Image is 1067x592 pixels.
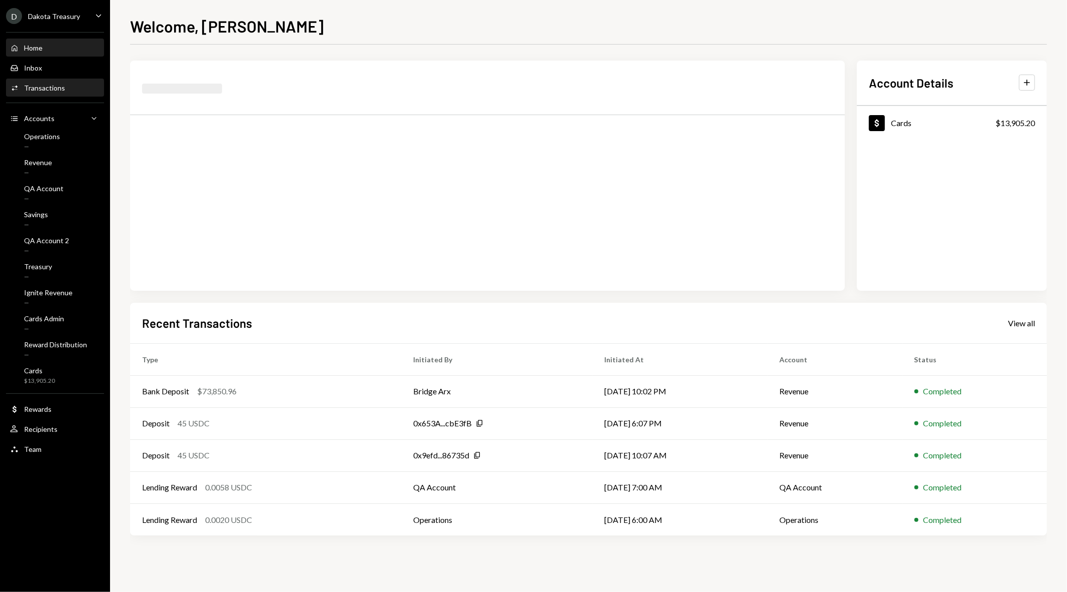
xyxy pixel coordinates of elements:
[6,420,104,438] a: Recipients
[24,143,60,151] div: —
[24,273,52,281] div: —
[6,181,104,205] a: QA Account—
[593,407,768,439] td: [DATE] 6:07 PM
[24,236,69,245] div: QA Account 2
[28,12,80,21] div: Dakota Treasury
[24,288,73,297] div: Ignite Revenue
[6,337,104,361] a: Reward Distribution—
[130,16,324,36] h1: Welcome, [PERSON_NAME]
[24,84,65,92] div: Transactions
[142,417,170,429] div: Deposit
[923,514,962,526] div: Completed
[923,449,962,461] div: Completed
[24,405,52,413] div: Rewards
[593,439,768,471] td: [DATE] 10:07 AM
[24,366,55,375] div: Cards
[413,449,469,461] div: 0x9efd...86735d
[869,75,953,91] h2: Account Details
[24,299,73,307] div: —
[6,39,104,57] a: Home
[178,417,210,429] div: 45 USDC
[142,315,252,331] h2: Recent Transactions
[401,375,592,407] td: Bridge Arx
[593,343,768,375] th: Initiated At
[891,118,911,128] div: Cards
[857,106,1047,140] a: Cards$13,905.20
[923,481,962,493] div: Completed
[142,514,197,526] div: Lending Reward
[24,221,48,229] div: —
[6,8,22,24] div: D
[178,449,210,461] div: 45 USDC
[6,259,104,283] a: Treasury—
[923,385,962,397] div: Completed
[6,109,104,127] a: Accounts
[768,375,902,407] td: Revenue
[205,514,252,526] div: 0.0020 USDC
[768,439,902,471] td: Revenue
[768,471,902,503] td: QA Account
[24,445,42,453] div: Team
[995,117,1035,129] div: $13,905.20
[142,481,197,493] div: Lending Reward
[24,158,52,167] div: Revenue
[768,407,902,439] td: Revenue
[24,314,64,323] div: Cards Admin
[593,503,768,535] td: [DATE] 6:00 AM
[768,343,902,375] th: Account
[6,440,104,458] a: Team
[401,503,592,535] td: Operations
[768,503,902,535] td: Operations
[413,417,472,429] div: 0x653A...cbE3fB
[401,343,592,375] th: Initiated By
[6,363,104,387] a: Cards$13,905.20
[24,351,87,359] div: —
[197,385,237,397] div: $73,850.96
[24,247,69,255] div: —
[593,375,768,407] td: [DATE] 10:02 PM
[6,400,104,418] a: Rewards
[1008,318,1035,328] div: View all
[401,471,592,503] td: QA Account
[6,233,104,257] a: QA Account 2—
[24,262,52,271] div: Treasury
[24,132,60,141] div: Operations
[593,471,768,503] td: [DATE] 7:00 AM
[24,425,58,433] div: Recipients
[24,64,42,72] div: Inbox
[6,311,104,335] a: Cards Admin—
[24,340,87,349] div: Reward Distribution
[24,377,55,385] div: $13,905.20
[923,417,962,429] div: Completed
[24,195,64,203] div: —
[24,114,55,123] div: Accounts
[24,44,43,52] div: Home
[6,129,104,153] a: Operations—
[142,385,189,397] div: Bank Deposit
[205,481,252,493] div: 0.0058 USDC
[24,325,64,333] div: —
[6,155,104,179] a: Revenue—
[6,59,104,77] a: Inbox
[24,184,64,193] div: QA Account
[142,449,170,461] div: Deposit
[24,210,48,219] div: Savings
[6,285,104,309] a: Ignite Revenue—
[1008,317,1035,328] a: View all
[6,207,104,231] a: Savings—
[24,169,52,177] div: —
[6,79,104,97] a: Transactions
[902,343,1047,375] th: Status
[130,343,401,375] th: Type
